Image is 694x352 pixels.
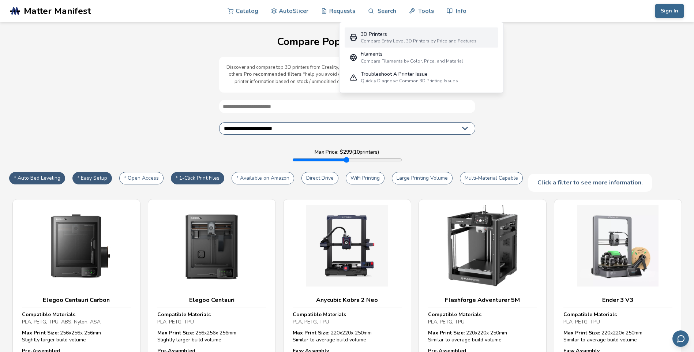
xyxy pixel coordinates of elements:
div: 256 x 256 x 256 mm Slightly larger build volume [157,329,266,344]
div: Compare Filaments by Color, Price, and Material [361,59,463,64]
strong: Max Print Size: [22,329,59,336]
button: Large Printing Volume [392,172,453,184]
div: Troubleshoot A Printer Issue [361,71,458,77]
div: 220 x 220 x 250 mm Similar to average build volume [293,329,402,344]
span: PLA, PETG, TPU, ABS, Nylon, ASA [22,318,101,325]
span: Matter Manifest [24,6,91,16]
button: Multi-Material Capable [460,172,523,184]
button: * Auto Bed Leveling [9,172,65,184]
strong: Max Print Size: [563,329,600,336]
button: * Available on Amazon [232,172,294,184]
div: 256 x 256 x 256 mm Slightly larger build volume [22,329,131,344]
button: * 1-Click Print Files [171,172,224,184]
strong: Compatible Materials [428,311,481,318]
div: Quickly Diagnose Common 3D Printing Issues [361,78,458,83]
strong: Max Print Size: [428,329,465,336]
h3: Ender 3 V3 [563,296,672,304]
b: Pro recommended filters * [244,71,305,78]
a: 3D PrintersCompare Entry Level 3D Printers by Price and Features [345,27,498,48]
strong: Max Print Size: [157,329,194,336]
div: 3D Printers [361,31,477,37]
strong: Compatible Materials [293,311,346,318]
div: Filaments [361,51,463,57]
div: 220 x 220 x 250 mm Similar to average build volume [563,329,672,344]
a: FilamentsCompare Filaments by Color, Price, and Material [345,48,498,68]
label: Max Price: $ 299 ( 10 printers) [315,149,379,155]
button: Sign In [655,4,684,18]
button: Direct Drive [301,172,338,184]
button: WiFi Printing [346,172,384,184]
strong: Compatible Materials [563,311,617,318]
button: Send feedback via email [672,330,689,347]
p: Discover and compare top 3D printers from Creality, Ankermake, Bambu Lab, Prusa, Anycubic, Elegoo... [226,64,468,86]
strong: Compatible Materials [157,311,211,318]
h3: Flashforge Adventurer 5M [428,296,537,304]
div: 220 x 220 x 250 mm Similar to average build volume [428,329,537,344]
strong: Max Print Size: [293,329,329,336]
h3: Elegoo Centauri Carbon [22,296,131,304]
div: Click a filter to see more information. [528,174,652,191]
button: * Open Access [119,172,164,184]
span: PLA, PETG, TPU [428,318,465,325]
h3: Anycubic Kobra 2 Neo [293,296,402,304]
span: PLA, PETG, TPU [293,318,329,325]
span: PLA, PETG, TPU [157,318,194,325]
span: PLA, PETG, TPU [563,318,600,325]
button: * Easy Setup [72,172,112,184]
h1: Compare Popular 3D Printers [7,36,687,48]
a: Troubleshoot A Printer IssueQuickly Diagnose Common 3D Printing Issues [345,67,498,87]
div: Compare Entry Level 3D Printers by Price and Features [361,38,477,44]
strong: Compatible Materials [22,311,75,318]
h3: Elegoo Centauri [157,296,266,304]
